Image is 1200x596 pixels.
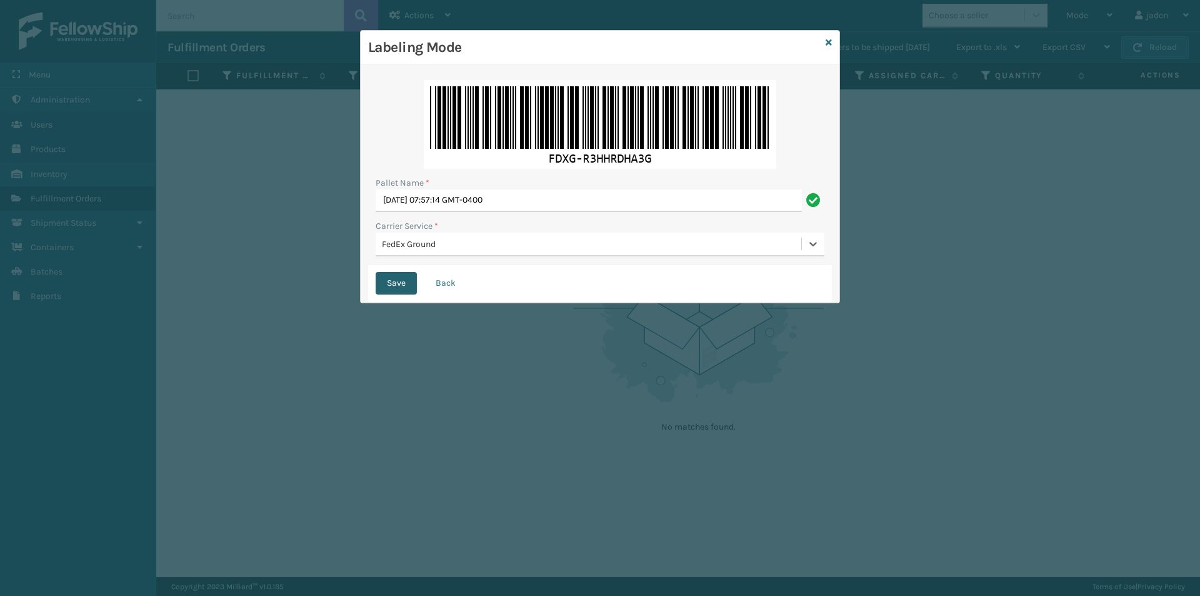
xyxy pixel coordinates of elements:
[376,220,438,233] label: Carrier Service
[368,38,821,57] h3: Labeling Mode
[376,272,417,295] button: Save
[382,238,802,251] div: FedEx Ground
[424,272,467,295] button: Back
[424,80,776,169] img: 0QqrpwAAAAGSURBVAMAdC4pW9gTINgAAAAASUVORK5CYII=
[376,176,429,189] label: Pallet Name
